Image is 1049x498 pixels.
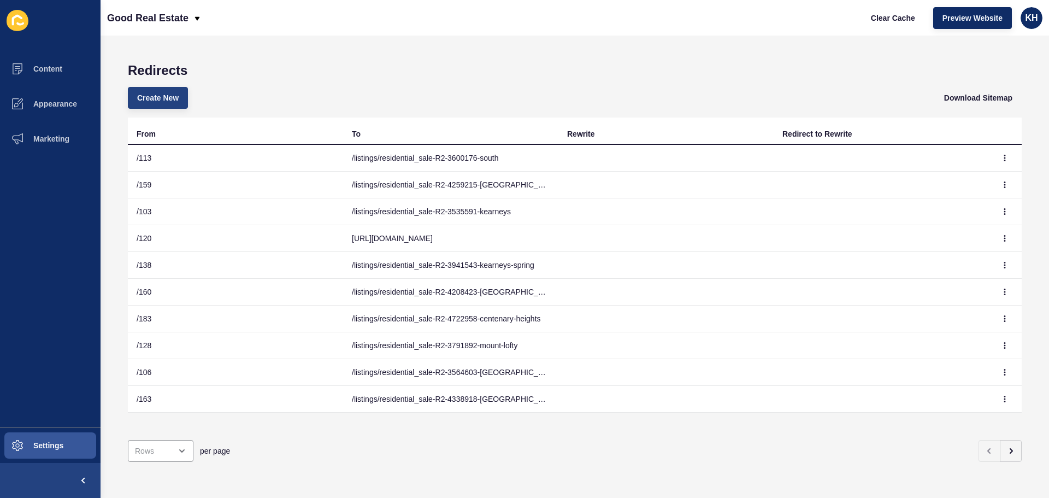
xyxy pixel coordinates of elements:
td: /listings/residential_sale-R2-4338918-[GEOGRAPHIC_DATA] [343,386,558,413]
td: /103 [128,198,343,225]
td: /listings/residential_sale-R2-3600176-south [343,145,558,172]
td: /listings/residential_sale-R2-4208423-[GEOGRAPHIC_DATA] [343,279,558,306]
td: /listings/residential_sale-R2-3791892-mount-lofty [343,332,558,359]
td: /106 [128,359,343,386]
td: /listings/residential_sale-R2-3564603-[GEOGRAPHIC_DATA] [343,359,558,386]
td: [URL][DOMAIN_NAME] [343,225,558,252]
div: To [352,128,361,139]
button: Preview Website [933,7,1012,29]
td: /138 [128,252,343,279]
td: /183 [128,306,343,332]
div: open menu [128,440,193,462]
td: /listings/residential_sale-R2-4722958-centenary-heights [343,306,558,332]
td: /113 [128,145,343,172]
div: Rewrite [567,128,595,139]
span: Clear Cache [871,13,915,24]
td: /128 [128,332,343,359]
td: /listings/residential_sale-R2-3535591-kearneys [343,198,558,225]
span: Create New [137,92,179,103]
span: Preview Website [942,13,1003,24]
td: /120 [128,225,343,252]
span: Download Sitemap [944,92,1012,103]
td: /listings/residential_sale-R2-3941543-kearneys-spring [343,252,558,279]
p: Good Real Estate [107,4,188,32]
div: Redirect to Rewrite [782,128,852,139]
span: per page [200,446,230,456]
button: Download Sitemap [935,87,1022,109]
button: Clear Cache [862,7,924,29]
button: Create New [128,87,188,109]
span: KH [1025,13,1038,24]
td: /listings/residential_sale-R2-4259215-[GEOGRAPHIC_DATA] [343,172,558,198]
h1: Redirects [128,63,1022,78]
td: /159 [128,172,343,198]
td: /163 [128,386,343,413]
div: From [137,128,156,139]
td: /160 [128,279,343,306]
